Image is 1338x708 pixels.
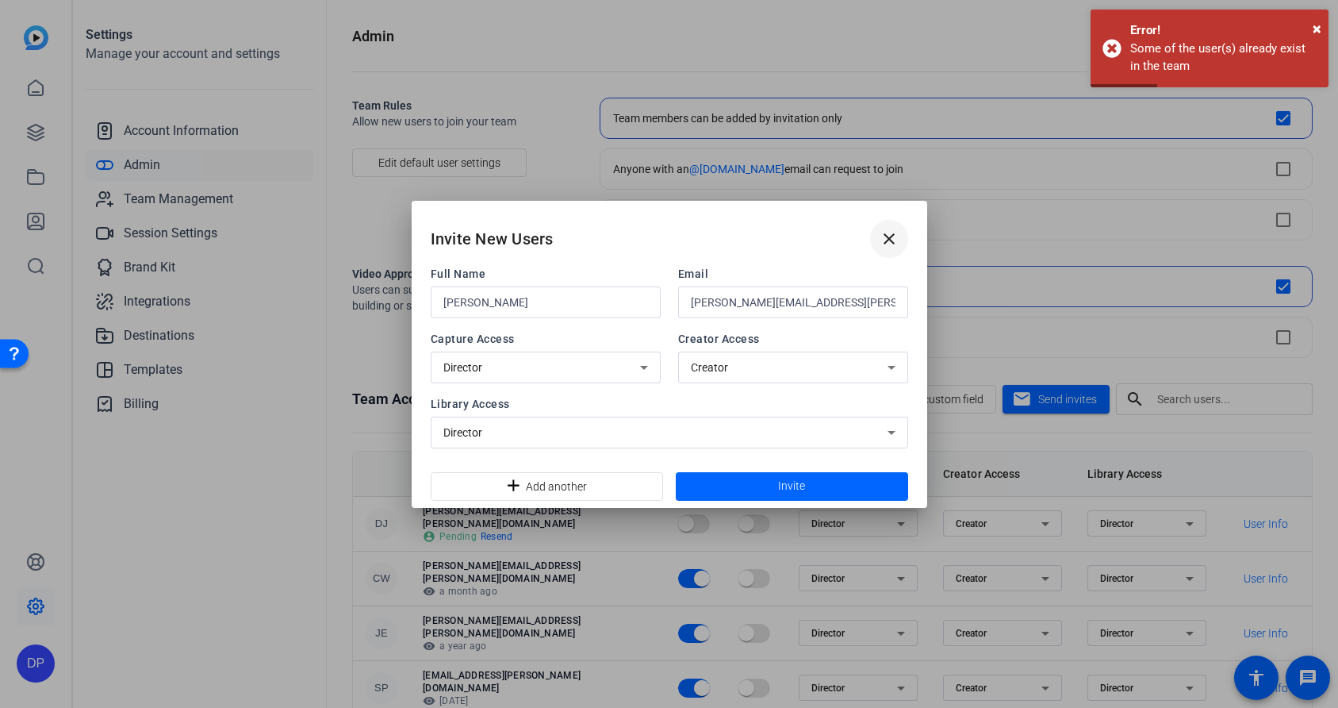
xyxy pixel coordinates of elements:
[443,293,648,312] input: Enter name...
[691,361,728,374] span: Creator
[431,331,661,347] span: Capture Access
[676,472,908,501] button: Invite
[431,472,663,501] button: Add another
[678,266,908,282] span: Email
[443,426,482,439] span: Director
[431,396,908,412] span: Library Access
[431,226,554,252] h2: Invite New Users
[1313,19,1321,38] span: ×
[504,476,519,496] mat-icon: add
[1313,17,1321,40] button: Close
[526,471,587,502] span: Add another
[1130,21,1317,40] div: Error!
[431,266,661,282] span: Full Name
[443,361,482,374] span: Director
[691,293,895,312] input: Enter email...
[1130,40,1317,75] div: Some of the user(s) already exist in the team
[880,229,899,248] mat-icon: close
[778,478,805,494] span: Invite
[678,331,908,347] span: Creator Access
